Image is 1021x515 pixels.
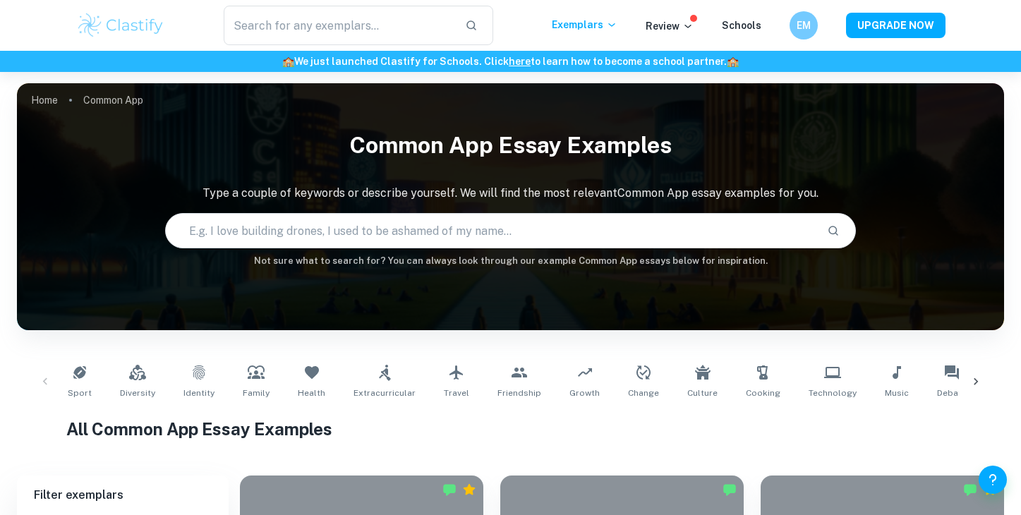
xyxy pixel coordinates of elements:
[17,254,1004,268] h6: Not sure what to search for? You can always look through our example Common App essays below for ...
[17,475,229,515] h6: Filter exemplars
[354,387,416,399] span: Extracurricular
[795,18,811,33] h6: EM
[462,483,476,497] div: Premium
[31,90,58,110] a: Home
[983,483,997,497] div: Premium
[723,483,737,497] img: Marked
[846,13,946,38] button: UPGRADE NOW
[224,6,454,45] input: Search for any exemplars...
[17,185,1004,202] p: Type a couple of keywords or describe yourself. We will find the most relevant Common App essay e...
[727,56,739,67] span: 🏫
[790,11,818,40] button: EM
[809,387,857,399] span: Technology
[569,387,600,399] span: Growth
[76,11,166,40] img: Clastify logo
[509,56,531,67] a: here
[83,92,143,108] p: Common App
[979,466,1007,494] button: Help and Feedback
[746,387,780,399] span: Cooking
[66,416,955,442] h1: All Common App Essay Examples
[3,54,1018,69] h6: We just launched Clastify for Schools. Click to learn how to become a school partner.
[552,17,617,32] p: Exemplars
[885,387,909,399] span: Music
[963,483,977,497] img: Marked
[68,387,92,399] span: Sport
[120,387,155,399] span: Diversity
[497,387,541,399] span: Friendship
[628,387,659,399] span: Change
[442,483,457,497] img: Marked
[183,387,215,399] span: Identity
[722,20,761,31] a: Schools
[937,387,967,399] span: Debate
[282,56,294,67] span: 🏫
[298,387,325,399] span: Health
[687,387,718,399] span: Culture
[444,387,469,399] span: Travel
[166,211,816,250] input: E.g. I love building drones, I used to be ashamed of my name...
[243,387,270,399] span: Family
[821,219,845,243] button: Search
[646,18,694,34] p: Review
[17,123,1004,168] h1: Common App Essay Examples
